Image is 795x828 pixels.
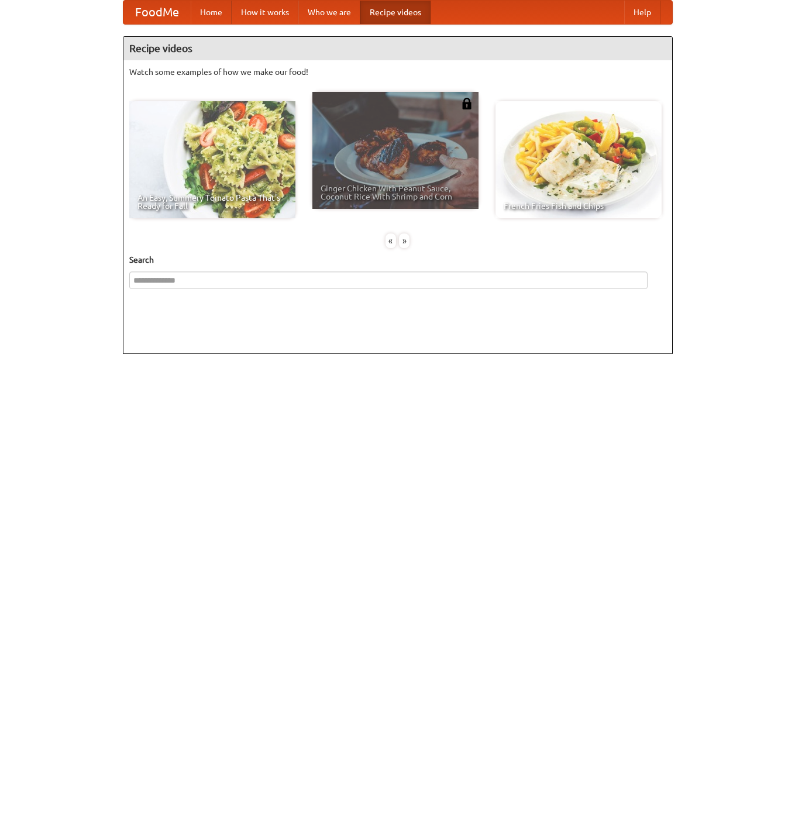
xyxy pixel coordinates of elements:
div: » [399,233,409,248]
a: Help [624,1,660,24]
a: French Fries Fish and Chips [495,101,662,218]
span: French Fries Fish and Chips [504,202,653,210]
img: 483408.png [461,98,473,109]
a: FoodMe [123,1,191,24]
p: Watch some examples of how we make our food! [129,66,666,78]
span: An Easy, Summery Tomato Pasta That's Ready for Fall [137,194,287,210]
h5: Search [129,254,666,266]
a: An Easy, Summery Tomato Pasta That's Ready for Fall [129,101,295,218]
h4: Recipe videos [123,37,672,60]
a: Who we are [298,1,360,24]
a: How it works [232,1,298,24]
a: Recipe videos [360,1,431,24]
a: Home [191,1,232,24]
div: « [386,233,396,248]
